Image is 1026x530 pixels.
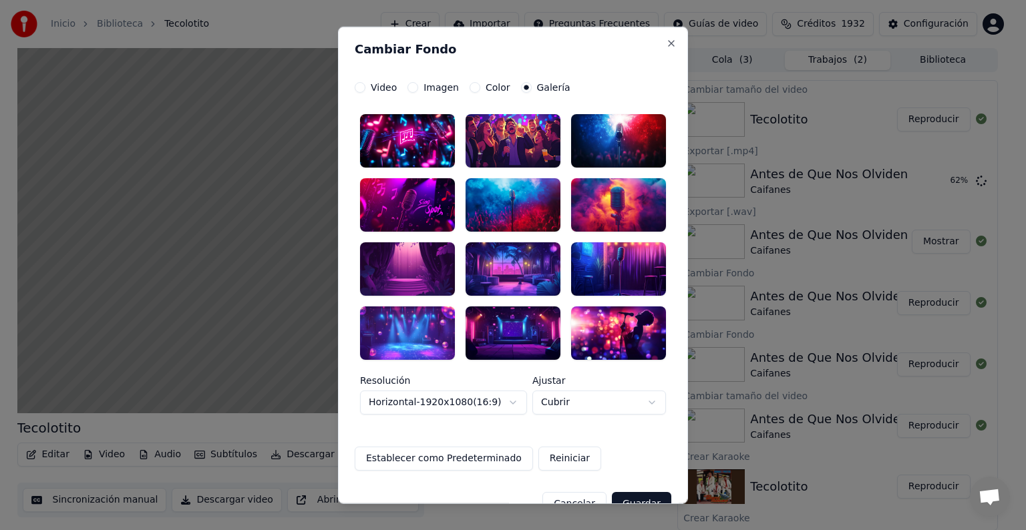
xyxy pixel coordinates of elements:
button: Reiniciar [538,446,601,470]
label: Galería [537,83,570,92]
label: Resolución [360,375,527,384]
h2: Cambiar Fondo [355,43,671,55]
label: Ajustar [532,375,666,384]
label: Video [371,83,397,92]
button: Establecer como Predeterminado [355,446,533,470]
label: Imagen [423,83,459,92]
label: Color [486,83,510,92]
button: Cancelar [542,491,607,515]
button: Guardar [612,491,671,515]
